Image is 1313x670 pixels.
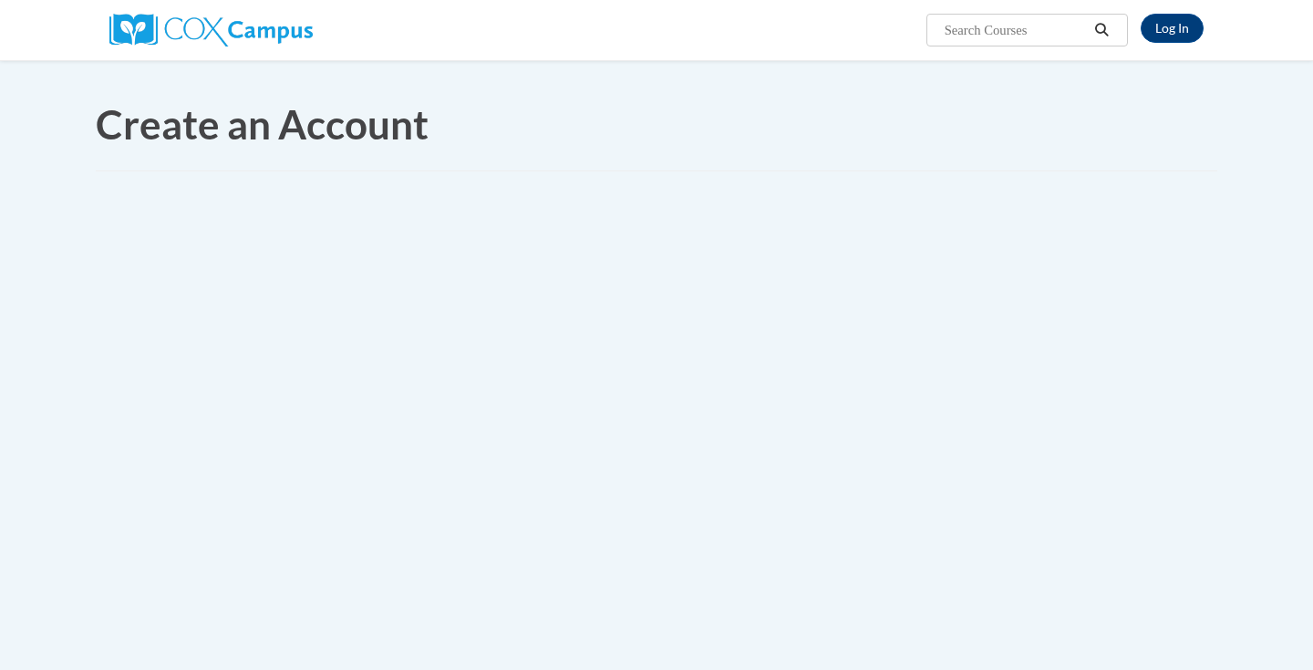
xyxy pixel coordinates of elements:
img: Cox Campus [109,14,313,46]
a: Cox Campus [109,21,313,36]
input: Search Courses [943,19,1089,41]
button: Search [1089,19,1116,41]
i:  [1094,24,1111,37]
span: Create an Account [96,100,429,148]
a: Log In [1141,14,1204,43]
